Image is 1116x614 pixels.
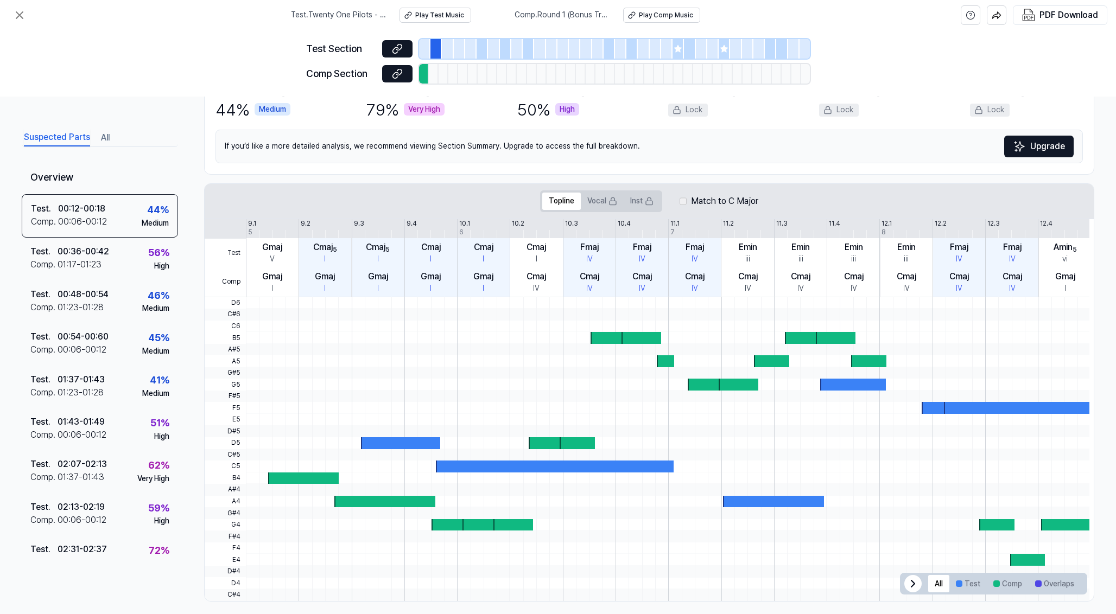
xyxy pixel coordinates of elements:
div: 9.2 [301,219,310,228]
div: Medium [142,388,169,399]
div: 56 % [148,245,169,261]
div: 6 [459,228,464,237]
div: Test . [30,543,58,556]
div: 01:23 - 01:28 [58,386,104,399]
div: 9.1 [248,219,256,228]
div: IV [586,283,593,294]
span: F4 [205,542,246,554]
div: I [271,283,273,294]
div: Test . [30,330,58,343]
div: High [555,103,579,116]
div: 45 % [148,330,169,346]
button: Comp [987,575,1029,592]
sub: 5 [1073,246,1077,253]
div: Cmaj [791,270,810,283]
div: I [377,254,379,265]
div: Cmaj [527,241,546,254]
div: Medium [255,103,290,116]
div: Comp Section [306,66,376,82]
span: B5 [205,332,246,344]
span: A#5 [205,344,246,356]
div: Cmaj [366,241,390,254]
span: G4 [205,519,246,531]
div: I [324,283,326,294]
div: vi [1062,254,1068,265]
span: A#4 [205,484,246,496]
div: IV [745,283,751,294]
span: C5 [205,460,246,472]
div: 11.2 [723,219,734,228]
div: Test . [30,245,58,258]
sub: 5 [333,246,337,253]
div: Fmaj [950,241,968,254]
span: C#4 [205,589,246,601]
button: All [928,575,949,592]
span: G5 [205,379,246,391]
img: share [992,10,1001,20]
span: B4 [205,472,246,484]
div: Comp . [30,258,58,271]
div: IV [639,283,645,294]
div: Play Comp Music [639,11,693,20]
span: Test . Twenty One Pilots - Days [PERSON_NAME] (Official Aud [291,10,386,21]
div: Lock [970,104,1010,117]
div: iii [904,254,909,265]
div: 12.3 [987,219,1000,228]
div: Comp . [30,386,58,399]
div: 59 % [148,501,169,516]
div: If you’d like a more detailed analysis, we recommend viewing Section Summary. Upgrade to access t... [215,130,1083,163]
div: 46 % [148,288,169,304]
div: Test . [30,373,58,386]
div: 9.4 [407,219,417,228]
div: I [377,283,379,294]
div: IV [1009,254,1016,265]
div: V [270,254,275,265]
div: Lock [668,104,708,117]
div: Comp . [30,343,58,356]
div: Cmaj [1003,270,1022,283]
div: Comp . [30,301,58,314]
div: Comp . [30,514,58,527]
div: I [483,254,484,265]
span: F#4 [205,530,246,542]
div: Gmaj [262,241,282,254]
div: 02:07 - 02:13 [58,458,107,471]
div: Medium [142,218,169,229]
div: 50 % [517,98,579,121]
div: Test . [30,415,58,428]
div: 02:13 - 02:19 [58,501,105,514]
div: 62 % [148,458,169,474]
div: Test . [30,458,58,471]
div: IV [797,283,804,294]
button: Play Comp Music [623,8,700,23]
div: I [430,283,432,294]
div: Gmaj [368,270,388,283]
div: 51 % [150,415,169,431]
span: F#5 [205,391,246,402]
span: G#4 [205,507,246,519]
div: IV [639,254,645,265]
div: Cmaj [897,270,916,283]
div: Test . [30,288,58,301]
div: 11.4 [829,219,840,228]
div: Medium [142,303,169,314]
div: IV [851,283,857,294]
span: D4 [205,577,246,589]
div: I [483,283,484,294]
div: Test . [30,501,58,514]
span: Comp [205,267,246,297]
div: IV [533,283,540,294]
button: Suspected Parts [24,129,90,146]
span: D#4 [205,566,246,578]
div: 12.1 [882,219,892,228]
div: 9.3 [354,219,364,228]
div: 41 % [150,373,169,388]
sub: 5 [385,246,390,253]
div: Cmaj [632,270,652,283]
a: Play Test Music [400,8,471,23]
button: Topline [542,193,581,210]
span: E4 [205,554,246,566]
span: C#5 [205,449,246,461]
div: I [536,254,537,265]
div: Cmaj [474,241,493,254]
